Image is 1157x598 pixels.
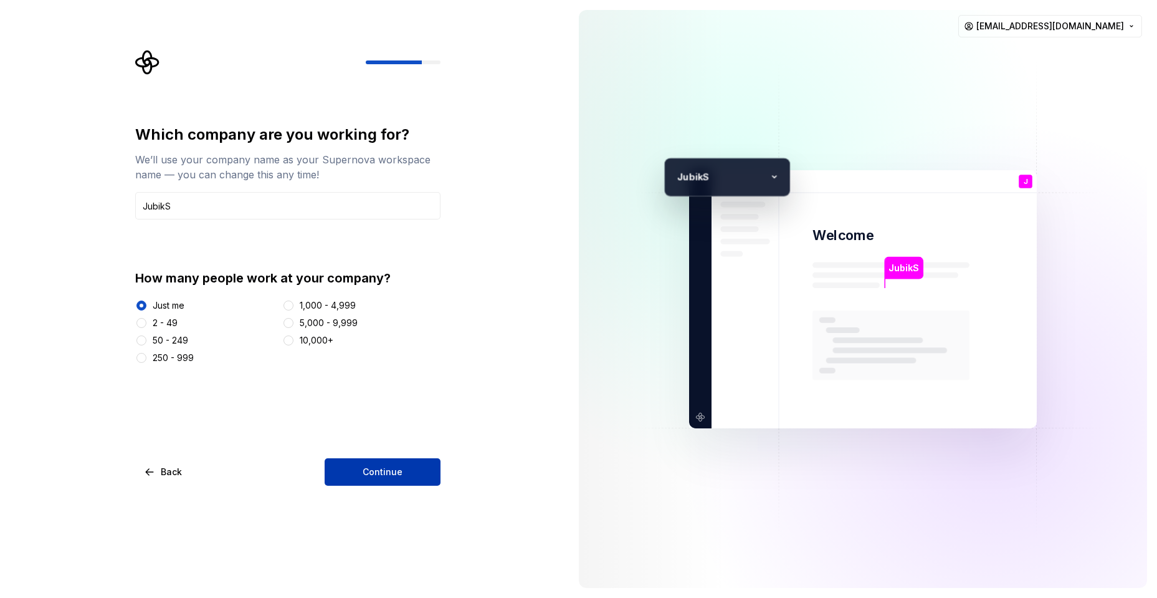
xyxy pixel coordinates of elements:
span: Back [161,466,182,478]
div: Just me [153,299,184,312]
div: 5,000 - 9,999 [300,317,358,329]
div: Which company are you working for? [135,125,440,145]
button: [EMAIL_ADDRESS][DOMAIN_NAME] [958,15,1142,37]
p: Welcome [812,226,874,244]
p: J [1024,178,1027,185]
button: Continue [325,458,440,486]
p: J [670,169,682,185]
div: 50 - 249 [153,334,188,347]
span: [EMAIL_ADDRESS][DOMAIN_NAME] [976,20,1124,32]
div: 2 - 49 [153,317,178,329]
input: Company name [135,192,440,219]
p: ubikS [682,169,764,185]
span: Continue [363,466,402,478]
div: 1,000 - 4,999 [300,299,356,312]
p: JubikS [888,261,919,274]
div: 250 - 999 [153,352,194,364]
div: We’ll use your company name as your Supernova workspace name — you can change this any time! [135,152,440,182]
div: 10,000+ [300,334,333,347]
button: Back [135,458,193,486]
svg: Supernova Logo [135,50,160,75]
div: How many people work at your company? [135,269,440,287]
